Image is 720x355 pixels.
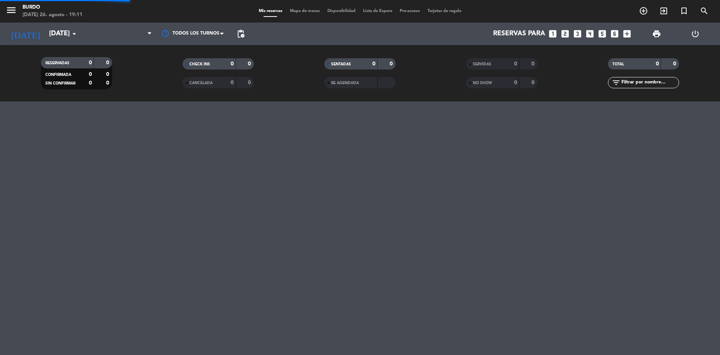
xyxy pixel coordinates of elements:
i: arrow_drop_down [70,29,79,38]
i: looks_one [548,29,558,39]
strong: 0 [106,60,111,65]
span: Reservas para [493,30,545,38]
strong: 0 [106,80,111,86]
strong: 0 [89,80,92,86]
strong: 0 [531,61,536,66]
strong: 0 [372,61,375,66]
div: Burdo [22,4,82,11]
span: Pre-acceso [396,9,424,13]
span: Mapa de mesas [286,9,324,13]
i: power_settings_new [691,29,700,38]
strong: 0 [231,61,234,66]
span: SENTADAS [331,62,351,66]
div: [DATE] 26. agosto - 19:11 [22,11,82,19]
strong: 0 [248,61,252,66]
span: NO SHOW [473,81,492,85]
strong: 0 [656,61,659,66]
span: CHECK INS [189,62,210,66]
span: SIN CONFIRMAR [45,82,75,85]
i: search [700,6,709,15]
i: filter_list [612,78,621,87]
strong: 0 [531,80,536,85]
strong: 0 [231,80,234,85]
i: add_circle_outline [639,6,648,15]
i: [DATE] [6,26,45,42]
span: pending_actions [236,29,245,38]
strong: 0 [106,72,111,77]
i: add_box [622,29,632,39]
i: looks_5 [597,29,607,39]
span: Mis reservas [255,9,286,13]
span: CONFIRMADA [45,73,71,77]
i: exit_to_app [659,6,668,15]
i: menu [6,5,17,16]
strong: 0 [89,72,92,77]
i: turned_in_not [679,6,688,15]
i: looks_6 [610,29,619,39]
span: print [652,29,661,38]
strong: 0 [514,80,517,85]
span: SERVIDAS [473,62,491,66]
span: Lista de Espera [359,9,396,13]
strong: 0 [390,61,394,66]
button: menu [6,5,17,18]
strong: 0 [673,61,678,66]
span: Disponibilidad [324,9,359,13]
strong: 0 [514,61,517,66]
div: LOG OUT [676,23,714,45]
input: Filtrar por nombre... [621,79,679,87]
strong: 0 [248,80,252,85]
i: looks_4 [585,29,595,39]
span: RE AGENDADA [331,81,359,85]
i: looks_3 [573,29,582,39]
span: Tarjetas de regalo [424,9,465,13]
span: CANCELADA [189,81,213,85]
span: RESERVADAS [45,61,69,65]
span: TOTAL [612,62,624,66]
strong: 0 [89,60,92,65]
i: looks_two [560,29,570,39]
